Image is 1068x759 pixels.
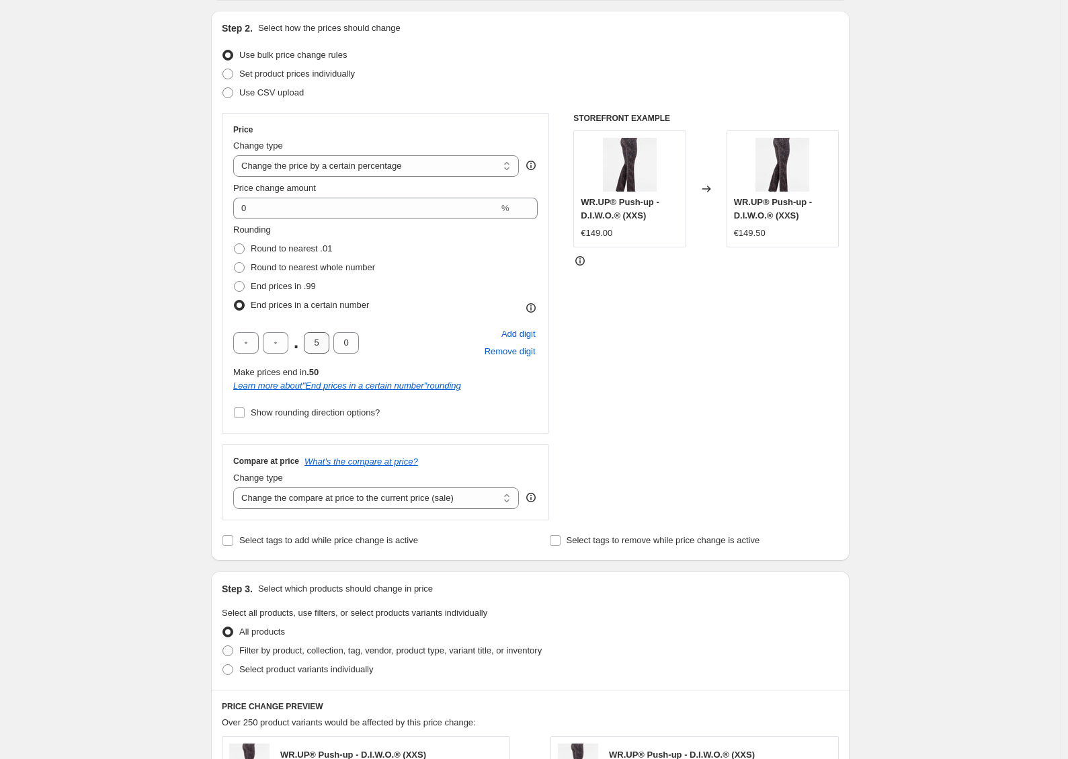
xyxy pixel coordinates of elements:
span: End prices in a certain number [251,300,369,310]
span: Use CSV upload [239,87,304,97]
b: .50 [306,367,319,377]
span: Select tags to remove while price change is active [567,535,760,545]
span: WR.UP® Push-up - D.I.W.O.® (XXS) [581,197,659,221]
h2: Step 3. [222,582,253,596]
div: help [524,491,538,504]
i: Learn more about " End prices in a certain number " rounding [233,381,461,391]
input: -15 [233,198,499,219]
span: Make prices end in [233,367,319,377]
span: Price change amount [233,183,316,193]
h6: STOREFRONT EXAMPLE [573,113,839,124]
h6: PRICE CHANGE PREVIEW [222,701,839,712]
button: Add placeholder [499,325,538,343]
span: Add digit [501,327,536,341]
span: Select product variants individually [239,664,373,674]
a: Learn more about"End prices in a certain number"rounding [233,381,461,391]
span: All products [239,627,285,637]
img: 621_80x.jpg [603,138,657,192]
span: Set product prices individually [239,69,355,79]
input: ﹡ [233,332,259,354]
h3: Compare at price [233,456,299,467]
span: Round to nearest whole number [251,262,375,272]
span: End prices in .99 [251,281,316,291]
div: €149.00 [581,227,612,240]
input: ﹡ [304,332,329,354]
span: Round to nearest .01 [251,243,332,253]
span: Rounding [233,225,271,235]
span: WR.UP® Push-up - D.I.W.O.® (XXS) [734,197,812,221]
span: Remove digit [485,345,536,358]
h2: Step 2. [222,22,253,35]
h3: Price [233,124,253,135]
span: Use bulk price change rules [239,50,347,60]
input: ﹡ [333,332,359,354]
p: Select which products should change in price [258,582,433,596]
img: 621_80x.jpg [755,138,809,192]
p: Select how the prices should change [258,22,401,35]
div: help [524,159,538,172]
span: Over 250 product variants would be affected by this price change: [222,717,476,727]
span: Select tags to add while price change is active [239,535,418,545]
div: €149.50 [734,227,766,240]
span: Change type [233,141,283,151]
span: . [292,332,300,354]
span: Change type [233,473,283,483]
button: What's the compare at price? [304,456,418,467]
button: Remove placeholder [483,343,538,360]
input: ﹡ [263,332,288,354]
span: Filter by product, collection, tag, vendor, product type, variant title, or inventory [239,645,542,655]
span: Show rounding direction options? [251,407,380,417]
span: % [501,203,509,213]
span: Select all products, use filters, or select products variants individually [222,608,487,618]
